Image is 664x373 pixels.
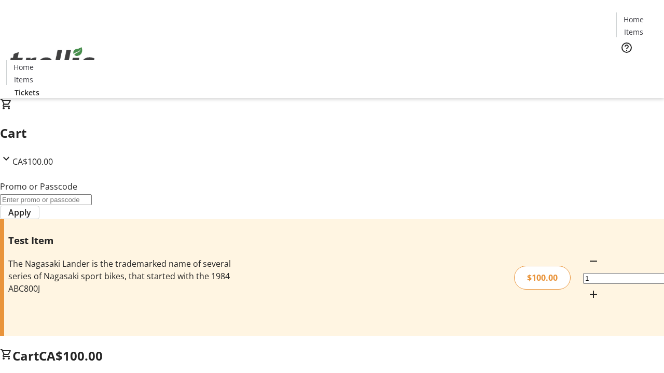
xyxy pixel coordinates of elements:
[617,26,650,37] a: Items
[6,87,48,98] a: Tickets
[616,37,637,58] button: Help
[583,284,604,305] button: Increment by one
[6,36,99,88] img: Orient E2E Organization s9BTNrfZUc's Logo
[625,60,649,71] span: Tickets
[8,257,235,295] div: The Nagasaki Lander is the trademarked name of several series of Nagasaki sport bikes, that start...
[514,266,571,290] div: $100.00
[13,62,34,73] span: Home
[12,156,53,167] span: CA$100.00
[624,26,643,37] span: Items
[15,87,39,98] span: Tickets
[8,206,31,219] span: Apply
[14,74,33,85] span: Items
[616,60,658,71] a: Tickets
[7,62,40,73] a: Home
[7,74,40,85] a: Items
[39,347,103,364] span: CA$100.00
[617,14,650,25] a: Home
[624,14,644,25] span: Home
[583,251,604,271] button: Decrement by one
[8,233,235,248] h3: Test Item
